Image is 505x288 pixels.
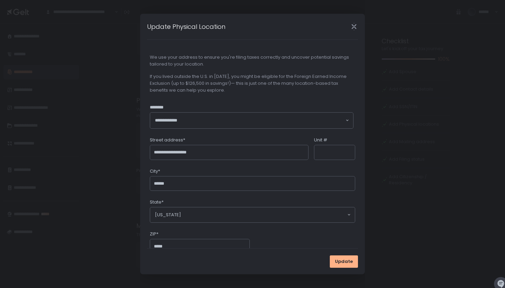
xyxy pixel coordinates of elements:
input: Search for option [184,117,345,124]
span: State* [150,199,164,205]
input: Search for option [181,211,347,218]
span: City* [150,168,160,174]
div: Search for option [150,207,355,222]
span: Update [335,258,353,265]
span: If you lived outside the U.S. in [DATE], you might be eligible for the Foreign Earned Income Excl... [150,73,347,93]
div: Close [343,23,365,31]
span: We use your address to ensure you're filing taxes correctly and uncover potential savings tailore... [150,54,349,67]
span: Unit # [314,137,327,143]
span: [US_STATE] [155,211,181,218]
div: Search for option [150,113,353,128]
span: Street address* [150,137,185,143]
h1: Update Physical Location [147,22,225,31]
button: Update [330,255,358,268]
